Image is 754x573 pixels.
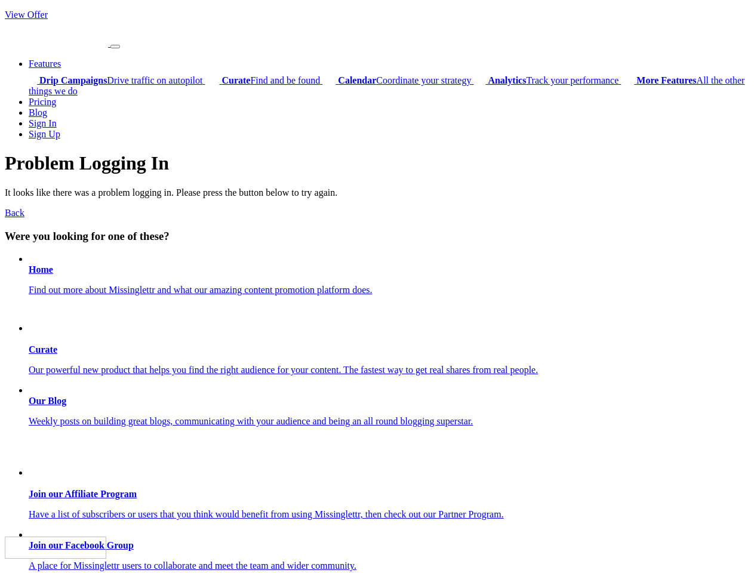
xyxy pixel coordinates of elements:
[5,230,749,243] h3: Were you looking for one of these?
[29,560,749,571] p: A place for Missinglettr users to collaborate and meet the team and wider community.
[29,436,749,520] a: Join our Affiliate Program Have a list of subscribers or users that you think would benefit from ...
[29,69,749,97] div: Features
[205,75,322,85] a: CurateFind and be found
[338,75,376,85] b: Calendar
[5,208,24,218] a: Back
[322,75,473,85] a: CalendarCoordinate your strategy
[338,75,471,85] span: Coordinate your strategy
[488,75,618,85] span: Track your performance
[29,305,749,375] a: Curate Our powerful new product that helps you find the right audience for your content. The fast...
[221,75,250,85] b: Curate
[29,58,61,69] a: Features
[221,75,320,85] span: Find and be found
[5,537,106,559] img: Missinglettr - Social Media Marketing for content focused teams | Product Hunt
[29,97,56,107] a: Pricing
[29,509,749,520] p: Have a list of subscribers or users that you think would benefit from using Missinglettr, then ch...
[29,75,744,96] span: All the other things we do
[110,45,120,48] button: Menu
[488,75,526,85] b: Analytics
[29,285,749,295] p: Find out more about Missinglettr and what our amazing content promotion platform does.
[5,152,749,174] h1: Problem Logging In
[29,365,749,375] p: Our powerful new product that helps you find the right audience for your content. The fastest way...
[29,416,749,427] p: Weekly posts on building great blogs, communicating with your audience and being an all round blo...
[29,344,57,355] b: Curate
[29,264,749,295] a: Home Find out more about Missinglettr and what our amazing content promotion platform does.
[29,75,744,96] a: More FeaturesAll the other things we do
[473,75,621,85] a: AnalyticsTrack your performance
[29,118,57,128] a: Sign In
[29,264,53,275] b: Home
[5,10,48,20] a: View Offer
[29,489,137,499] b: Join our Affiliate Program
[39,75,107,85] b: Drip Campaigns
[636,75,696,85] b: More Features
[29,75,205,85] a: Drip CampaignsDrive traffic on autopilot
[29,396,749,427] a: Our Blog Weekly posts on building great blogs, communicating with your audience and being an all ...
[29,540,134,550] b: Join our Facebook Group
[29,396,66,406] b: Our Blog
[29,129,60,139] a: Sign Up
[39,75,202,85] span: Drive traffic on autopilot
[29,107,47,118] a: Blog
[5,187,749,198] p: It looks like there was a problem logging in. Please press the button below to try again.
